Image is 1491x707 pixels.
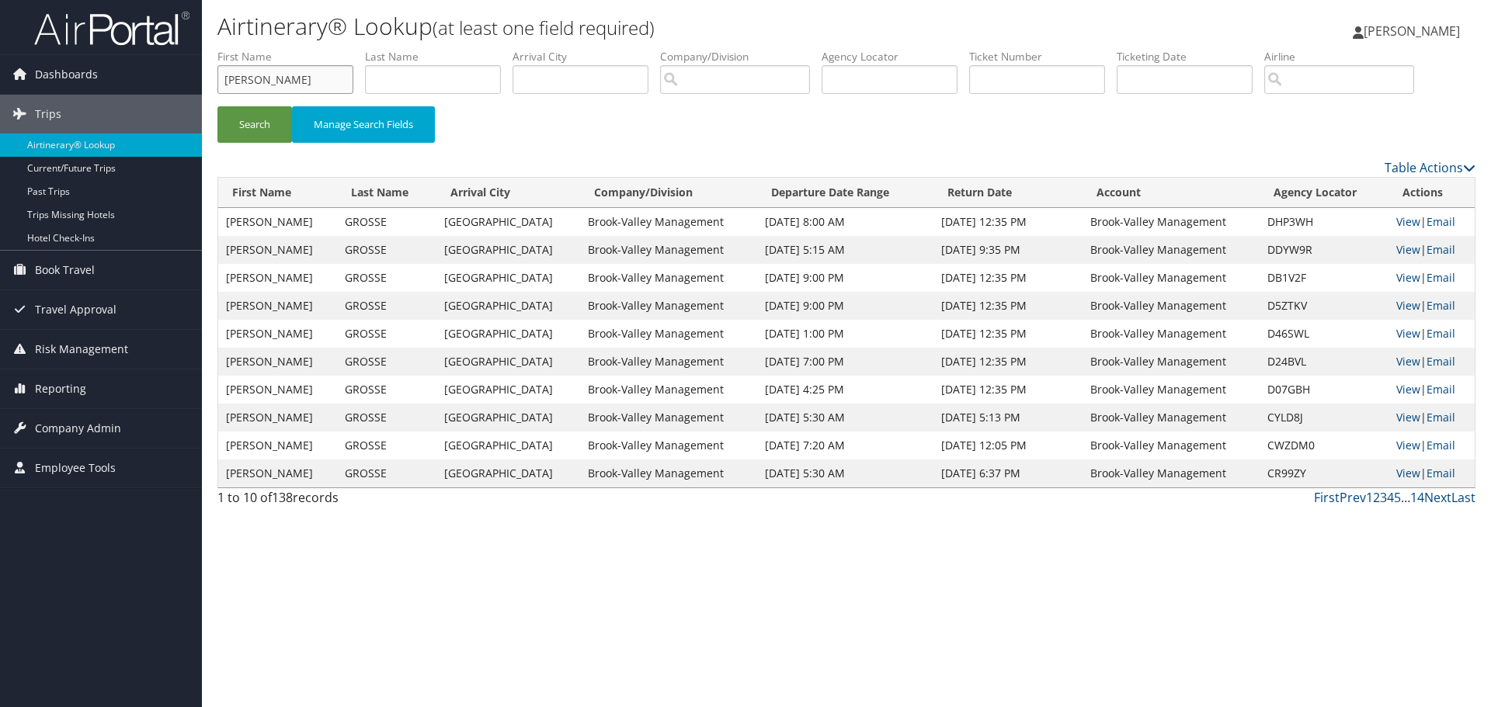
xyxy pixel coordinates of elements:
td: [PERSON_NAME] [218,236,337,264]
a: [PERSON_NAME] [1353,8,1475,54]
td: GROSSE [337,208,436,236]
td: D46SWL [1260,320,1388,348]
td: Brook-Valley Management [580,236,756,264]
td: | [1388,236,1475,264]
td: DHP3WH [1260,208,1388,236]
td: [DATE] 5:30 AM [757,459,933,487]
th: Agency Locator: activate to sort column ascending [1260,178,1388,208]
a: View [1396,270,1420,285]
a: View [1396,242,1420,257]
a: Email [1427,326,1455,341]
th: Company/Division [580,178,756,208]
td: Brook-Valley Management [580,459,756,487]
th: Return Date: activate to sort column ascending [933,178,1083,208]
a: Email [1427,214,1455,229]
td: [GEOGRAPHIC_DATA] [436,292,581,320]
td: Brook-Valley Management [1083,292,1259,320]
td: [DATE] 12:35 PM [933,376,1083,404]
td: [DATE] 5:15 AM [757,236,933,264]
td: [PERSON_NAME] [218,208,337,236]
td: Brook-Valley Management [580,292,756,320]
a: Email [1427,354,1455,369]
a: View [1396,326,1420,341]
td: CWZDM0 [1260,431,1388,459]
h1: Airtinerary® Lookup [217,10,1056,43]
td: | [1388,292,1475,320]
td: [GEOGRAPHIC_DATA] [436,404,581,431]
div: 1 to 10 of records [217,488,515,515]
span: [PERSON_NAME] [1364,23,1460,40]
td: | [1388,459,1475,487]
label: Airline [1264,49,1426,64]
th: First Name: activate to sort column ascending [218,178,337,208]
td: | [1388,264,1475,292]
a: 3 [1380,489,1387,506]
small: (at least one field required) [433,15,655,40]
label: First Name [217,49,365,64]
td: Brook-Valley Management [1083,376,1259,404]
td: Brook-Valley Management [580,376,756,404]
td: [GEOGRAPHIC_DATA] [436,459,581,487]
label: Last Name [365,49,513,64]
td: [DATE] 9:00 PM [757,264,933,292]
td: DDYW9R [1260,236,1388,264]
a: Prev [1340,489,1366,506]
img: airportal-logo.png [34,10,189,47]
td: Brook-Valley Management [1083,348,1259,376]
a: 2 [1373,489,1380,506]
td: Brook-Valley Management [580,320,756,348]
td: [DATE] 1:00 PM [757,320,933,348]
td: CYLD8J [1260,404,1388,431]
td: D5ZTKV [1260,292,1388,320]
td: GROSSE [337,348,436,376]
button: Manage Search Fields [292,106,435,143]
td: Brook-Valley Management [1083,459,1259,487]
span: 138 [272,489,293,506]
span: … [1401,489,1410,506]
td: Brook-Valley Management [580,404,756,431]
a: Email [1427,298,1455,313]
td: Brook-Valley Management [1083,264,1259,292]
td: [DATE] 12:05 PM [933,431,1083,459]
td: [DATE] 5:13 PM [933,404,1083,431]
a: View [1396,298,1420,313]
span: Dashboards [35,55,98,94]
td: [PERSON_NAME] [218,459,337,487]
td: D07GBH [1260,376,1388,404]
td: | [1388,320,1475,348]
td: [PERSON_NAME] [218,431,337,459]
td: Brook-Valley Management [580,348,756,376]
td: CR99ZY [1260,459,1388,487]
td: [GEOGRAPHIC_DATA] [436,208,581,236]
td: [DATE] 7:20 AM [757,431,933,459]
a: Email [1427,466,1455,480]
a: Email [1427,438,1455,452]
td: [GEOGRAPHIC_DATA] [436,348,581,376]
td: [GEOGRAPHIC_DATA] [436,431,581,459]
td: [PERSON_NAME] [218,348,337,376]
a: Email [1427,382,1455,397]
td: [PERSON_NAME] [218,404,337,431]
a: Next [1424,489,1451,506]
td: DB1V2F [1260,264,1388,292]
td: [GEOGRAPHIC_DATA] [436,264,581,292]
td: [DATE] 12:35 PM [933,320,1083,348]
a: Email [1427,270,1455,285]
th: Arrival City: activate to sort column ascending [436,178,581,208]
span: Trips [35,95,61,133]
td: GROSSE [337,404,436,431]
td: Brook-Valley Management [1083,236,1259,264]
td: Brook-Valley Management [580,264,756,292]
label: Arrival City [513,49,660,64]
th: Actions [1388,178,1475,208]
td: Brook-Valley Management [580,431,756,459]
td: [DATE] 12:35 PM [933,348,1083,376]
span: Company Admin [35,409,121,448]
td: GROSSE [337,320,436,348]
td: GROSSE [337,459,436,487]
label: Agency Locator [822,49,969,64]
a: View [1396,466,1420,480]
a: 1 [1366,489,1373,506]
td: Brook-Valley Management [1083,320,1259,348]
td: [DATE] 4:25 PM [757,376,933,404]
